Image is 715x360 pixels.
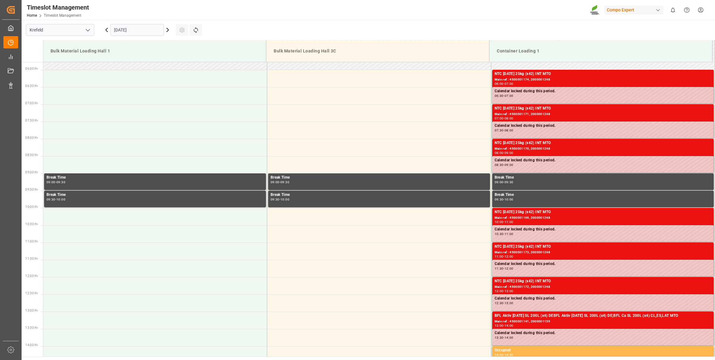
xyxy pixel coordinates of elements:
div: - [280,181,280,184]
div: - [503,267,504,270]
div: NTC [DATE] 25kg (x42) INT MTO [495,140,712,146]
div: Main ref : 4500001171, 2000001248 [495,112,712,117]
div: Timeslot Management [27,3,89,12]
div: 13:00 [505,290,513,292]
span: 09:30 Hr [25,188,38,191]
div: Main ref : 4500001172, 2000001248 [495,284,712,290]
span: 06:00 Hr [25,67,38,70]
div: - [503,129,504,132]
div: 10:00 [505,198,513,201]
div: - [503,94,504,97]
div: 14:00 [495,354,504,356]
div: Calendar locked during this period. [495,261,711,267]
div: Break Time [47,192,264,198]
div: Occupied [495,347,712,354]
span: 08:00 Hr [25,136,38,139]
div: 11:00 [505,221,513,223]
div: 10:00 [56,198,65,201]
div: - [503,117,504,120]
div: Calendar locked during this period. [495,330,711,336]
span: 13:00 Hr [25,309,38,312]
div: 07:00 [505,94,513,97]
span: 11:00 Hr [25,240,38,243]
div: 06:00 [495,82,504,85]
div: 09:30 [47,198,55,201]
div: - [503,336,504,339]
div: Break Time [271,175,488,181]
div: BFL Aktiv [DATE] SL 200L (x4) DEBFL Aktiv [DATE] SL 200L (x4) DE;BFL Ca SL 200L (x4) CL,ES,LAT MTO [495,313,712,319]
div: Break Time [495,192,712,198]
div: - [503,151,504,154]
div: NTC [DATE] 25kg (x42) INT MTO [495,106,712,112]
div: 11:00 [505,233,513,235]
span: 10:30 Hr [25,222,38,226]
div: 09:30 [280,181,289,184]
div: 13:00 [505,302,513,304]
div: Bulk Material Loading Hall 1 [48,45,261,57]
span: 12:30 Hr [25,292,38,295]
div: 07:00 [495,117,504,120]
div: - [55,198,56,201]
div: Calendar locked during this period. [495,296,711,302]
span: 13:30 Hr [25,326,38,329]
input: DD.MM.YYYY [110,24,164,36]
span: 06:30 Hr [25,84,38,88]
div: Calendar locked during this period. [495,88,711,94]
span: 10:00 Hr [25,205,38,209]
div: 09:00 [271,181,280,184]
div: - [280,198,280,201]
div: Calendar locked during this period. [495,123,711,129]
button: show 0 new notifications [666,3,680,17]
div: 09:30 [56,181,65,184]
div: - [503,181,504,184]
div: 14:00 [505,324,513,327]
div: Bulk Material Loading Hall 3C [271,45,484,57]
div: 07:00 [505,82,513,85]
div: 10:00 [280,198,289,201]
button: Compo Expert [604,4,666,16]
div: NTC [DATE] 25kg (x42) INT MTO [495,244,712,250]
div: 09:30 [495,198,504,201]
div: 08:30 [495,163,504,166]
div: 12:30 [495,302,504,304]
div: 08:00 [505,117,513,120]
div: 13:00 [495,324,504,327]
div: 09:00 [505,151,513,154]
div: Main ref : 4500001170, 2000001248 [495,146,712,151]
div: - [503,233,504,235]
div: - [503,163,504,166]
div: 12:00 [505,267,513,270]
div: 14:30 [505,354,513,356]
div: Break Time [495,175,712,181]
div: 10:30 [495,233,504,235]
div: - [503,290,504,292]
div: Container Loading 1 [494,45,707,57]
button: open menu [83,25,92,35]
div: Main ref : 4500001174, 2000001248 [495,77,712,82]
div: 14:00 [505,336,513,339]
div: - [503,221,504,223]
div: Main ref : 4500001141, 2000001159 [495,319,712,324]
span: 11:30 Hr [25,257,38,260]
span: 07:00 Hr [25,101,38,105]
div: 13:30 [495,336,504,339]
div: NTC [DATE] 25kg (x42) INT MTO [495,278,712,284]
div: - [55,181,56,184]
div: 08:00 [495,151,504,154]
span: 12:00 Hr [25,274,38,278]
div: 06:30 [495,94,504,97]
div: 08:00 [505,129,513,132]
button: Help Center [680,3,694,17]
div: 09:00 [495,181,504,184]
span: 14:00 Hr [25,343,38,347]
div: - [503,198,504,201]
div: 09:00 [47,181,55,184]
div: Main ref : 4500001169, 2000001248 [495,215,712,221]
div: 12:00 [495,290,504,292]
div: - [503,354,504,356]
img: Screenshot%202023-09-29%20at%2010.02.21.png_1712312052.png [590,5,600,15]
input: Type to search/select [26,24,94,36]
div: - [503,302,504,304]
div: NTC [DATE] 25kg (x42) INT MTO [495,209,712,215]
span: 09:00 Hr [25,171,38,174]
